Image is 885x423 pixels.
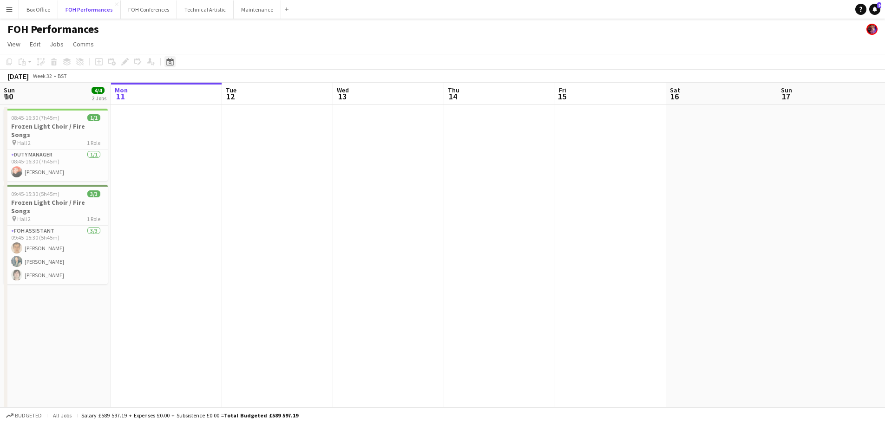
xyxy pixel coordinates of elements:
span: Jobs [50,40,64,48]
span: Sun [4,86,15,94]
span: Wed [337,86,349,94]
button: FOH Performances [58,0,121,19]
button: Technical Artistic [177,0,234,19]
app-card-role: Duty Manager1/108:45-16:30 (7h45m)[PERSON_NAME] [4,150,108,181]
a: Comms [69,38,98,50]
h1: FOH Performances [7,22,99,36]
span: Budgeted [15,412,42,419]
div: Salary £589 597.19 + Expenses £0.00 + Subsistence £0.00 = [81,412,298,419]
span: 14 [446,91,459,102]
span: 1 Role [87,139,100,146]
span: Mon [115,86,128,94]
button: Maintenance [234,0,281,19]
span: 17 [780,91,792,102]
app-user-avatar: Frazer Mclean [866,24,878,35]
span: All jobs [51,412,73,419]
span: Thu [448,86,459,94]
span: Sun [781,86,792,94]
span: Hall 2 [17,139,31,146]
button: FOH Conferences [121,0,177,19]
span: Sat [670,86,680,94]
span: 13 [335,91,349,102]
span: 11 [113,91,128,102]
span: 09:45-15:30 (5h45m) [11,190,59,197]
button: Box Office [19,0,58,19]
span: Hall 2 [17,215,31,222]
app-card-role: FOH Assistant3/309:45-15:30 (5h45m)[PERSON_NAME][PERSON_NAME][PERSON_NAME] [4,226,108,284]
h3: Frozen Light Choir / Fire Songs [4,198,108,215]
a: View [4,38,24,50]
span: View [7,40,20,48]
span: Comms [73,40,94,48]
span: 3/3 [87,190,100,197]
span: 10 [2,91,15,102]
span: 1/1 [87,114,100,121]
div: [DATE] [7,72,29,81]
app-job-card: 08:45-16:30 (7h45m)1/1Frozen Light Choir / Fire Songs Hall 21 RoleDuty Manager1/108:45-16:30 (7h4... [4,109,108,181]
span: 08:45-16:30 (7h45m) [11,114,59,121]
a: Jobs [46,38,67,50]
a: Edit [26,38,44,50]
h3: Frozen Light Choir / Fire Songs [4,122,108,139]
span: 12 [224,91,236,102]
span: Edit [30,40,40,48]
button: Budgeted [5,410,43,421]
span: 4/4 [92,87,105,94]
span: 16 [669,91,680,102]
span: Tue [226,86,236,94]
span: 1 Role [87,215,100,222]
div: BST [58,72,67,79]
a: 9 [869,4,880,15]
span: 9 [877,2,881,8]
app-job-card: 09:45-15:30 (5h45m)3/3Frozen Light Choir / Fire Songs Hall 21 RoleFOH Assistant3/309:45-15:30 (5h... [4,185,108,284]
span: Week 32 [31,72,54,79]
span: Fri [559,86,566,94]
span: Total Budgeted £589 597.19 [224,412,298,419]
span: 15 [557,91,566,102]
div: 2 Jobs [92,95,106,102]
